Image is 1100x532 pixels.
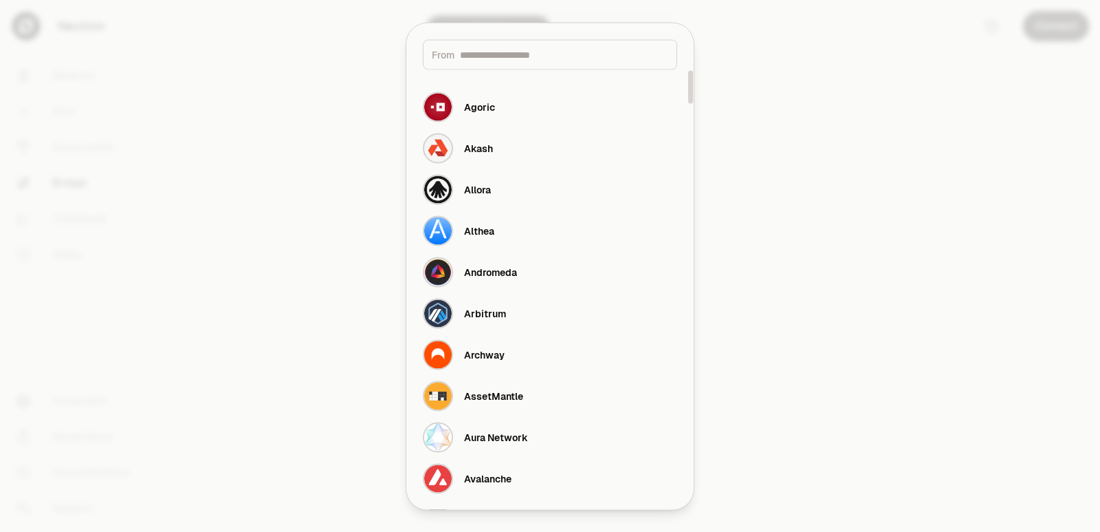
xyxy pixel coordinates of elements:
[424,175,452,203] img: Allora Logo
[424,341,452,368] img: Archway Logo
[424,258,452,286] img: Andromeda Logo
[424,134,452,162] img: Akash Logo
[415,169,685,210] button: Allora LogoAllora
[415,334,685,375] button: Archway LogoArchway
[415,458,685,499] button: Avalanche LogoAvalanche
[464,265,517,279] div: Andromeda
[415,416,685,458] button: Aura Network LogoAura Network
[464,306,506,320] div: Arbitrum
[464,100,495,114] div: Agoric
[415,375,685,416] button: AssetMantle LogoAssetMantle
[424,423,452,451] img: Aura Network Logo
[415,127,685,169] button: Akash LogoAkash
[415,251,685,292] button: Andromeda LogoAndromeda
[424,382,452,409] img: AssetMantle Logo
[464,430,528,444] div: Aura Network
[424,299,452,327] img: Arbitrum Logo
[464,182,491,196] div: Allora
[415,210,685,251] button: Althea LogoAlthea
[432,47,454,61] span: From
[464,141,493,155] div: Akash
[464,348,505,361] div: Archway
[464,389,523,403] div: AssetMantle
[464,471,511,485] div: Avalanche
[415,292,685,334] button: Arbitrum LogoArbitrum
[424,93,452,120] img: Agoric Logo
[464,224,494,237] div: Althea
[424,465,452,492] img: Avalanche Logo
[424,217,452,244] img: Althea Logo
[415,86,685,127] button: Agoric LogoAgoric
